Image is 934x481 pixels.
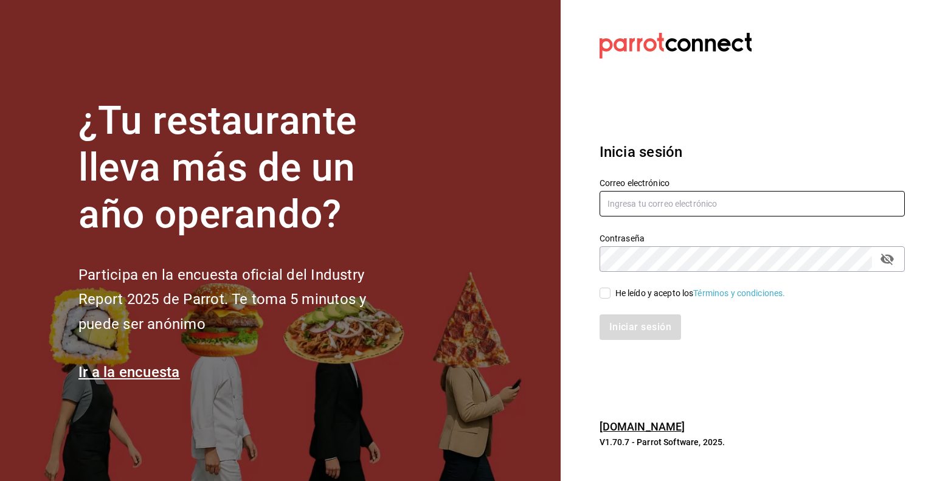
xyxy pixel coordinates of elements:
button: passwordField [877,249,898,269]
p: V1.70.7 - Parrot Software, 2025. [600,436,905,448]
label: Correo electrónico [600,179,905,187]
div: He leído y acepto los [615,287,786,300]
h1: ¿Tu restaurante lleva más de un año operando? [78,98,407,238]
a: Ir a la encuesta [78,364,180,381]
input: Ingresa tu correo electrónico [600,191,905,216]
h2: Participa en la encuesta oficial del Industry Report 2025 de Parrot. Te toma 5 minutos y puede se... [78,263,407,337]
h3: Inicia sesión [600,141,905,163]
a: [DOMAIN_NAME] [600,420,685,433]
label: Contraseña [600,234,905,243]
a: Términos y condiciones. [693,288,785,298]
